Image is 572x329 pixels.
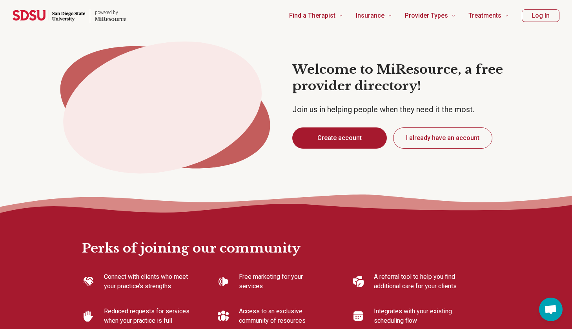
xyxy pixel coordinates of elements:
[82,215,490,257] h2: Perks of joining our community
[292,62,525,94] h1: Welcome to MiResource, a free provider directory!
[239,307,327,325] p: Access to an exclusive community of resources
[522,9,559,22] button: Log In
[539,298,563,321] div: Open chat
[104,307,192,325] p: Reduced requests for services when your practice is full
[292,127,387,149] button: Create account
[468,10,501,21] span: Treatments
[104,272,192,291] p: Connect with clients who meet your practice’s strengths
[405,10,448,21] span: Provider Types
[393,127,492,149] button: I already have an account
[289,10,335,21] span: Find a Therapist
[13,3,126,28] a: Home page
[374,272,462,291] p: A referral tool to help you find additional care for your clients
[239,272,327,291] p: Free marketing for your services
[292,104,525,115] p: Join us in helping people when they need it the most.
[95,9,126,16] p: powered by
[374,307,462,325] p: Integrates with your existing scheduling flow
[356,10,384,21] span: Insurance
